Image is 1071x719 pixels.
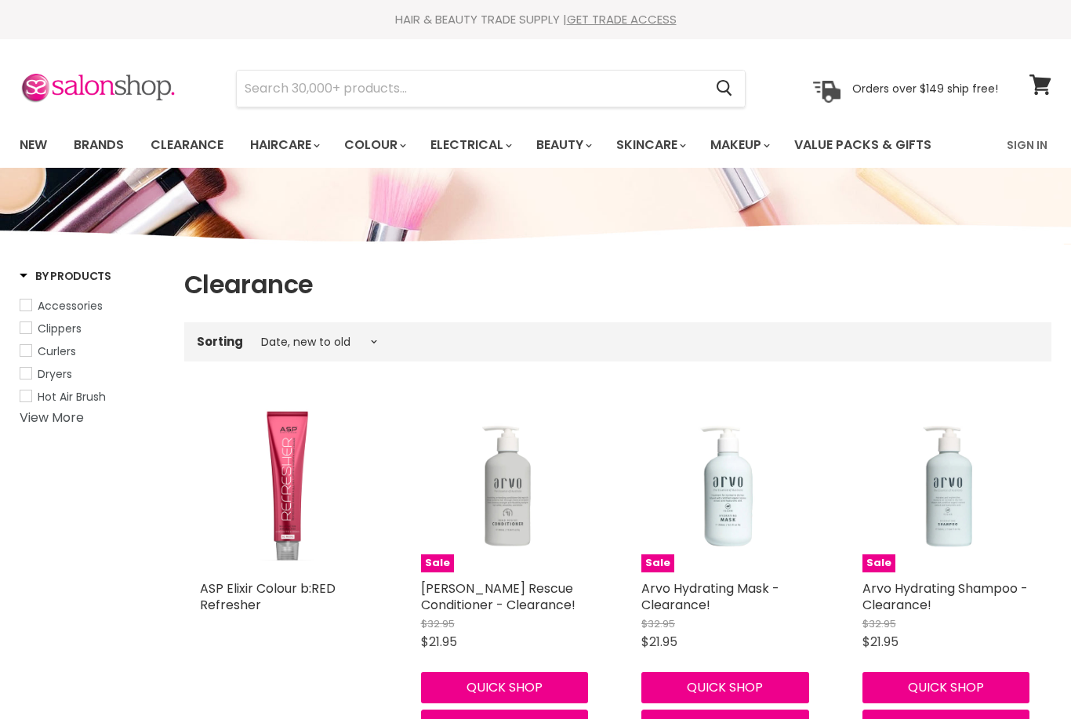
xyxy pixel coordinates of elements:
a: Arvo Hydrating Shampoo - Clearance!Sale [862,399,1037,573]
h1: Clearance [184,268,1051,301]
input: Search [237,71,703,107]
a: Accessories [20,297,165,314]
a: Brands [62,129,136,162]
span: $32.95 [862,616,896,631]
a: Arvo Hydrating Shampoo - Clearance! [862,579,1028,614]
form: Product [236,70,746,107]
a: Clippers [20,320,165,337]
a: GET TRADE ACCESS [567,11,677,27]
img: ASP Elixir Colour b:RED Refresher [200,399,374,573]
a: Haircare [238,129,329,162]
ul: Main menu [8,122,971,168]
span: $21.95 [421,633,457,651]
button: Search [703,71,745,107]
iframe: Gorgias live chat messenger [993,645,1055,703]
a: Beauty [525,129,601,162]
a: Electrical [419,129,521,162]
a: New [8,129,59,162]
span: $32.95 [421,616,455,631]
a: [PERSON_NAME] Rescue Conditioner - Clearance! [421,579,575,614]
a: Arvo Hydrating Mask - Clearance!Sale [641,399,815,573]
button: Quick shop [862,672,1030,703]
a: Arvo Bond Rescue Conditioner - Clearance!Sale [421,399,595,573]
a: Clearance [139,129,235,162]
span: Sale [862,554,895,572]
a: Arvo Hydrating Mask - Clearance! [641,579,779,614]
span: Hot Air Brush [38,389,106,405]
span: $21.95 [862,633,899,651]
span: Sale [421,554,454,572]
span: Clippers [38,321,82,336]
span: $32.95 [641,616,675,631]
h3: By Products [20,268,111,284]
span: $21.95 [641,633,677,651]
a: Curlers [20,343,165,360]
p: Orders over $149 ship free! [852,81,998,95]
img: Arvo Hydrating Shampoo - Clearance! [862,399,1037,573]
a: Sign In [997,129,1057,162]
span: Dryers [38,366,72,382]
a: Value Packs & Gifts [782,129,943,162]
span: Accessories [38,298,103,314]
a: Dryers [20,365,165,383]
button: Quick shop [641,672,809,703]
a: Makeup [699,129,779,162]
span: Curlers [38,343,76,359]
span: Sale [641,554,674,572]
label: Sorting [197,335,243,348]
a: Hot Air Brush [20,388,165,405]
a: Skincare [604,129,695,162]
button: Quick shop [421,672,589,703]
a: View More [20,409,84,427]
a: Colour [332,129,416,162]
img: Arvo Hydrating Mask - Clearance! [641,399,815,573]
a: ASP Elixir Colour b:RED Refresher [200,579,336,614]
img: Arvo Bond Rescue Conditioner - Clearance! [421,399,595,573]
